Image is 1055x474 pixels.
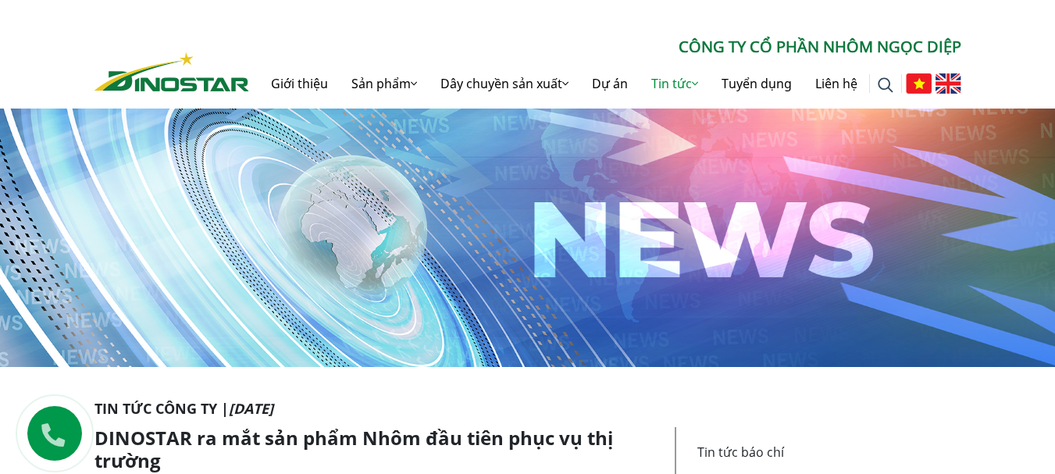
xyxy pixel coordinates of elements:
[429,59,580,109] a: Dây chuyền sản xuất
[94,427,663,472] h1: DINOSTAR ra mắt sản phẩm Nhôm đầu tiên phục vụ thị trường
[640,59,710,109] a: Tin tức
[936,73,961,94] img: English
[249,35,961,59] p: CÔNG TY CỔ PHẦN NHÔM NGỌC DIỆP
[906,73,932,94] img: Tiếng Việt
[94,398,961,419] p: Tin tức Công ty |
[697,443,952,462] p: Tin tức báo chí
[878,77,893,93] img: search
[710,59,804,109] a: Tuyển dụng
[229,399,273,418] i: [DATE]
[340,59,429,109] a: Sản phẩm
[804,59,869,109] a: Liên hệ
[580,59,640,109] a: Dự án
[259,59,340,109] a: Giới thiệu
[94,52,249,91] img: Nhôm Dinostar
